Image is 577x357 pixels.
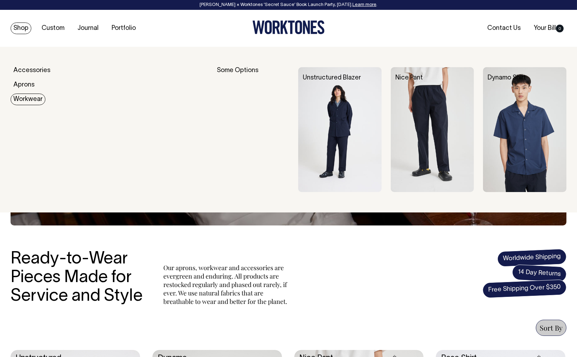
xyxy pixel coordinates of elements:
[497,249,567,267] span: Worldwide Shipping
[303,75,361,81] a: Unstructured Blazer
[298,67,382,192] img: Unstructured Blazer
[483,67,566,192] img: Dynamo Shirt
[75,23,101,34] a: Journal
[163,263,290,306] p: Our aprons, workwear and accessories are evergreen and enduring. All products are restocked regul...
[512,264,567,282] span: 14 Day Returns
[109,23,139,34] a: Portfolio
[11,94,45,105] a: Workwear
[531,23,566,34] a: Your Bill0
[540,323,563,332] span: Sort By
[217,67,289,192] div: Some Options
[11,79,37,91] a: Aprons
[482,279,567,298] span: Free Shipping Over $350
[391,67,474,192] img: Nice Pant
[7,2,570,7] div: [PERSON_NAME] × Worktones ‘Secret Sauce’ Book Launch Party, [DATE]. .
[11,250,148,306] h3: Ready-to-Wear Pieces Made for Service and Style
[39,23,67,34] a: Custom
[11,23,31,34] a: Shop
[352,3,376,7] a: Learn more
[556,25,564,32] span: 0
[11,65,53,76] a: Accessories
[395,75,423,81] a: Nice Pant
[484,23,523,34] a: Contact Us
[488,75,526,81] a: Dynamo Shirt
